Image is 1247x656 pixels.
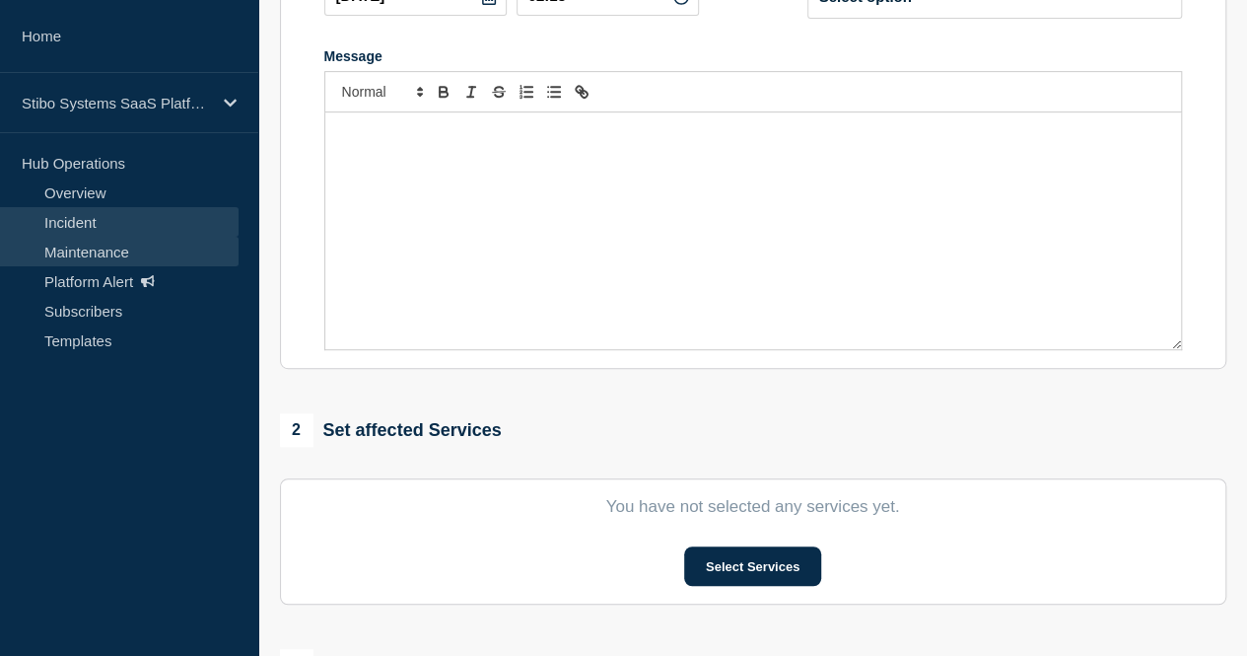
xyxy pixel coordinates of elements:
button: Toggle bulleted list [540,80,568,104]
span: 2 [280,413,313,447]
button: Toggle bold text [430,80,457,104]
button: Select Services [684,547,821,586]
button: Toggle italic text [457,80,485,104]
p: You have not selected any services yet. [324,497,1182,517]
div: Set affected Services [280,413,502,447]
button: Toggle link [568,80,595,104]
div: Message [325,112,1181,349]
button: Toggle ordered list [513,80,540,104]
div: Message [324,48,1182,64]
p: Stibo Systems SaaS Platform Status [22,95,211,111]
span: Font size [333,80,430,104]
button: Toggle strikethrough text [485,80,513,104]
